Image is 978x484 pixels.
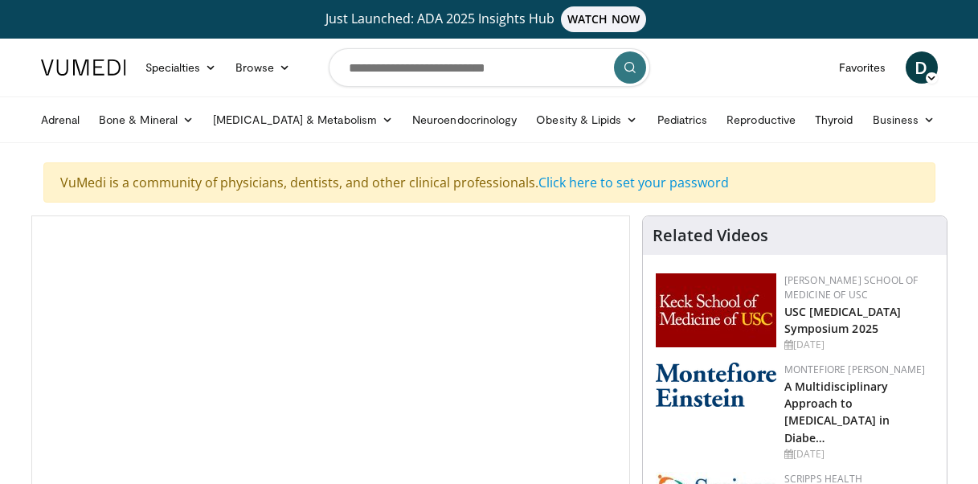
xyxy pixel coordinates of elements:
[656,273,776,347] img: 7b941f1f-d101-407a-8bfa-07bd47db01ba.png.150x105_q85_autocrop_double_scale_upscale_version-0.2.jpg
[203,104,403,136] a: [MEDICAL_DATA] & Metabolism
[136,51,227,84] a: Specialties
[805,104,863,136] a: Thyroid
[717,104,805,136] a: Reproductive
[526,104,647,136] a: Obesity & Lipids
[653,226,768,245] h4: Related Videos
[648,104,718,136] a: Pediatrics
[784,338,934,352] div: [DATE]
[863,104,945,136] a: Business
[784,363,926,376] a: Montefiore [PERSON_NAME]
[784,304,902,336] a: USC [MEDICAL_DATA] Symposium 2025
[329,48,650,87] input: Search topics, interventions
[784,379,890,445] a: A Multidisciplinary Approach to [MEDICAL_DATA] in Diabe…
[89,104,203,136] a: Bone & Mineral
[403,104,526,136] a: Neuroendocrinology
[906,51,938,84] a: D
[784,447,934,461] div: [DATE]
[561,6,646,32] span: WATCH NOW
[784,273,919,301] a: [PERSON_NAME] School of Medicine of USC
[226,51,300,84] a: Browse
[41,59,126,76] img: VuMedi Logo
[829,51,896,84] a: Favorites
[43,162,935,203] div: VuMedi is a community of physicians, dentists, and other clinical professionals.
[31,104,90,136] a: Adrenal
[538,174,729,191] a: Click here to set your password
[43,6,935,32] a: Just Launched: ADA 2025 Insights HubWATCH NOW
[656,363,776,407] img: b0142b4c-93a1-4b58-8f91-5265c282693c.png.150x105_q85_autocrop_double_scale_upscale_version-0.2.png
